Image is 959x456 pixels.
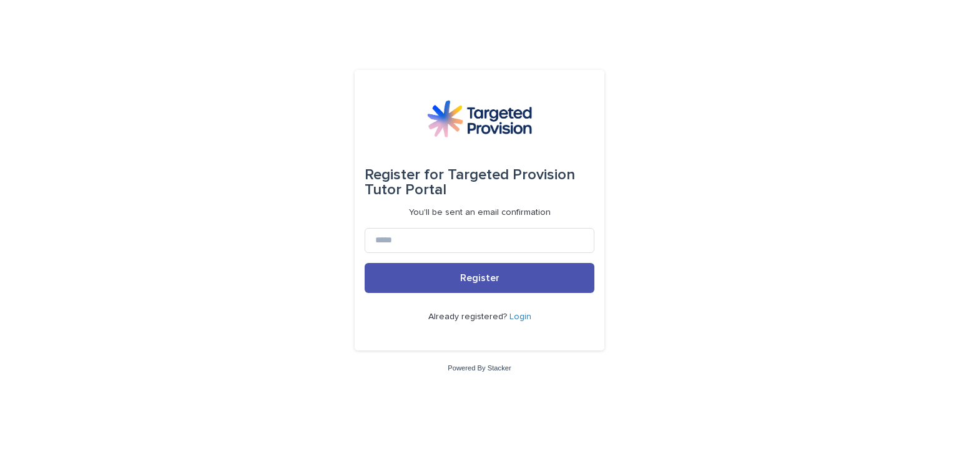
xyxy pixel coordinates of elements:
[509,312,531,321] a: Login
[409,207,551,218] p: You'll be sent an email confirmation
[365,167,444,182] span: Register for
[448,364,511,372] a: Powered By Stacker
[365,263,594,293] button: Register
[427,100,532,137] img: M5nRWzHhSzIhMunXDL62
[428,312,509,321] span: Already registered?
[460,273,499,283] span: Register
[365,157,594,207] div: Targeted Provision Tutor Portal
